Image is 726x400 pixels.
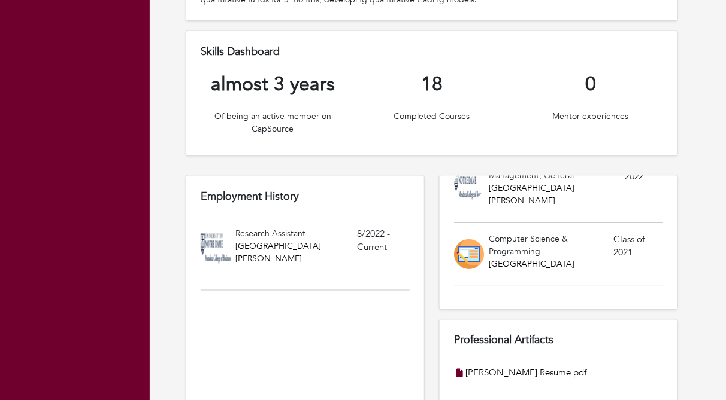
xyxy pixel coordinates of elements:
a: [PERSON_NAME] Resume pdf [465,367,586,380]
a: [GEOGRAPHIC_DATA][PERSON_NAME] [489,182,574,206]
p: Research Assistant [235,227,358,240]
img: Notre-Dame-Mendoza-Logo.png [201,234,231,264]
p: Mentor experiences [519,110,663,123]
span: Class of 2022 [625,157,663,213]
img: Notre-Dame-Mendoza-Logo.png [454,170,484,200]
span: Class of 2021 [613,233,663,276]
p: Of being an active member on CapSource [201,110,345,135]
a: [GEOGRAPHIC_DATA] [489,258,574,270]
p: Computer Science & Programming [489,233,613,258]
h5: Employment History [201,190,410,203]
h5: 0 [519,73,663,96]
a: [GEOGRAPHIC_DATA][PERSON_NAME] [235,240,321,264]
img: Educator-Icon-31d5a1e457ca3f5474c6b92ab10a5d5101c9f8fbafba7b88091835f1a8db102f.png [454,239,484,269]
h5: Skills Dashboard [201,45,663,59]
p: Completed Courses [359,110,504,123]
span: 8/2022 - Current [358,227,410,271]
h5: Professional Artifacts [454,334,663,347]
h5: almost 3 years [201,73,345,96]
h5: 18 [359,73,504,96]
